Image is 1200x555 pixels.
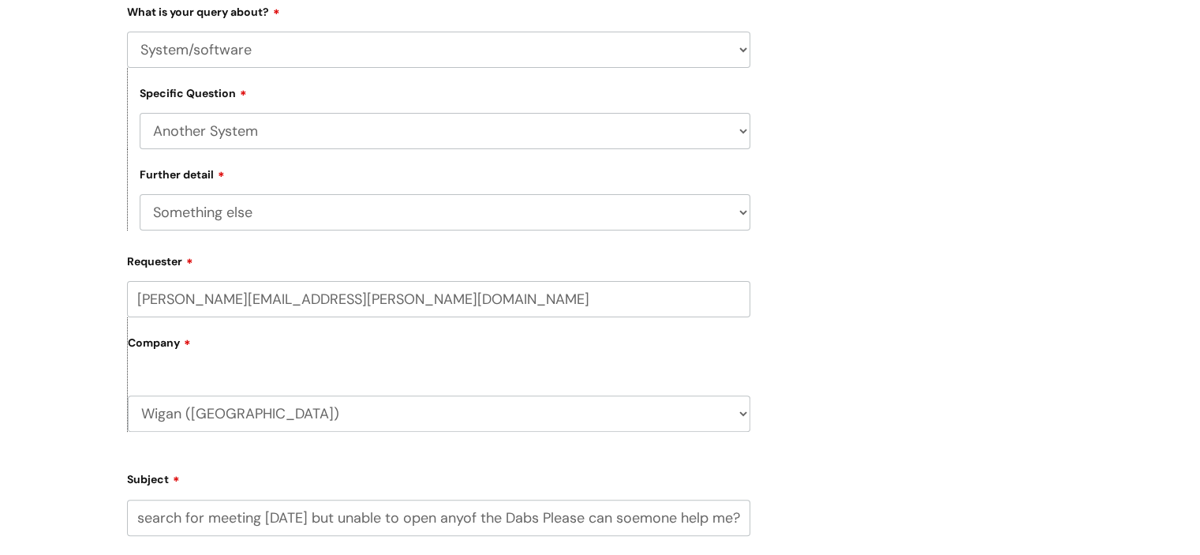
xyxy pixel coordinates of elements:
input: Email [127,281,750,317]
label: Requester [127,249,750,268]
label: Subject [127,467,750,486]
label: Further detail [140,166,225,182]
label: Company [128,331,750,366]
label: Specific Question [140,84,247,100]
